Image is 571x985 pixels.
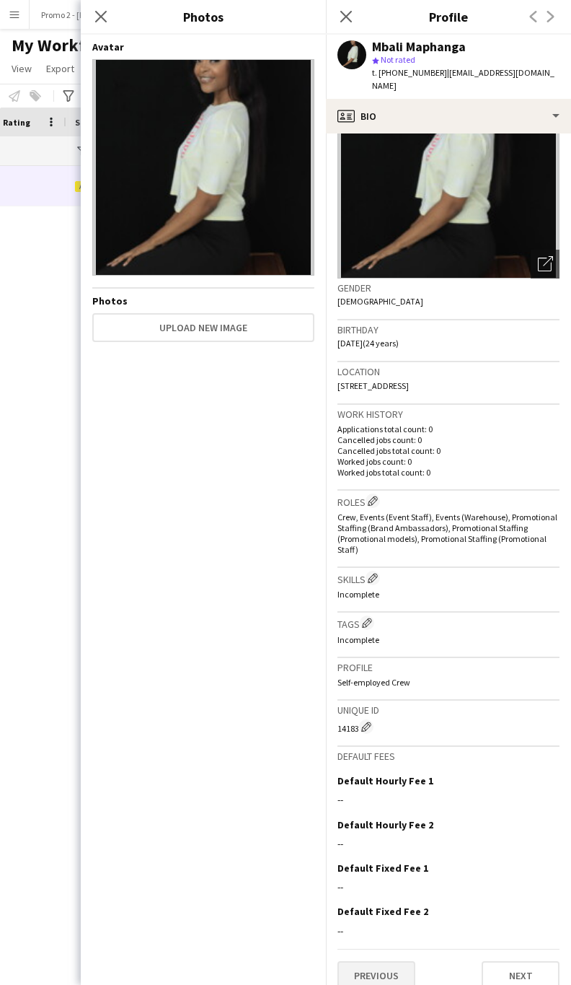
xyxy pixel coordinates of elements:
div: Open photos pop-in [531,250,559,279]
h3: Default Fixed Fee 2 [337,905,428,918]
a: View [6,59,37,78]
p: Self-employed Crew [337,677,559,688]
div: Mbali Maphanga [372,40,466,53]
p: Cancelled jobs count: 0 [337,434,559,445]
span: | [EMAIL_ADDRESS][DOMAIN_NAME] [372,67,554,91]
span: [DEMOGRAPHIC_DATA] [337,296,423,307]
span: Export [46,62,74,75]
h4: Photos [92,294,314,307]
h3: Tags [337,616,559,631]
p: Worked jobs total count: 0 [337,467,559,478]
p: Incomplete [337,634,559,645]
img: Crew avatar or photo [337,62,559,279]
h3: Default Hourly Fee 1 [337,774,433,787]
button: Promo 2 - [PERSON_NAME] [30,1,150,29]
h3: Default fees [337,750,559,763]
span: Not rated [381,54,415,65]
app-action-btn: Advanced filters [60,87,77,105]
h3: Photos [81,7,326,26]
span: Crew, Events (Event Staff), Events (Warehouse), Promotional Staffing (Brand Ambassadors), Promoti... [337,512,557,555]
div: -- [337,880,559,893]
p: Cancelled jobs total count: 0 [337,445,559,456]
h3: Roles [337,494,559,509]
a: Export [40,59,80,78]
div: -- [337,837,559,850]
div: 14183 [337,719,559,734]
span: Status [75,117,103,128]
h4: Avatar [92,40,314,53]
h3: Work history [337,408,559,421]
img: Crew avatar [92,59,314,276]
p: Worked jobs count: 0 [337,456,559,467]
span: [STREET_ADDRESS] [337,380,409,391]
span: t. [PHONE_NUMBER] [372,67,447,78]
h3: Location [337,365,559,378]
h3: Birthday [337,323,559,336]
span: Rating [3,117,30,128]
h3: Default Fixed Fee 1 [337,862,428,875]
div: Bio [326,99,571,133]
button: Open Filter Menu [75,144,88,157]
div: -- [337,793,559,806]
h3: Profile [326,7,571,26]
span: View [12,62,32,75]
button: Upload new image [92,313,314,342]
p: Incomplete [337,589,559,600]
span: [DATE] (24 years) [337,338,399,349]
h3: Unique ID [337,704,559,717]
h3: Default Hourly Fee 2 [337,818,433,831]
h3: Profile [337,661,559,674]
span: Applicant [75,181,120,192]
h3: Skills [337,571,559,586]
div: -- [337,924,559,937]
p: Applications total count: 0 [337,424,559,434]
h3: Gender [337,281,559,294]
span: My Workforce [12,35,118,56]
